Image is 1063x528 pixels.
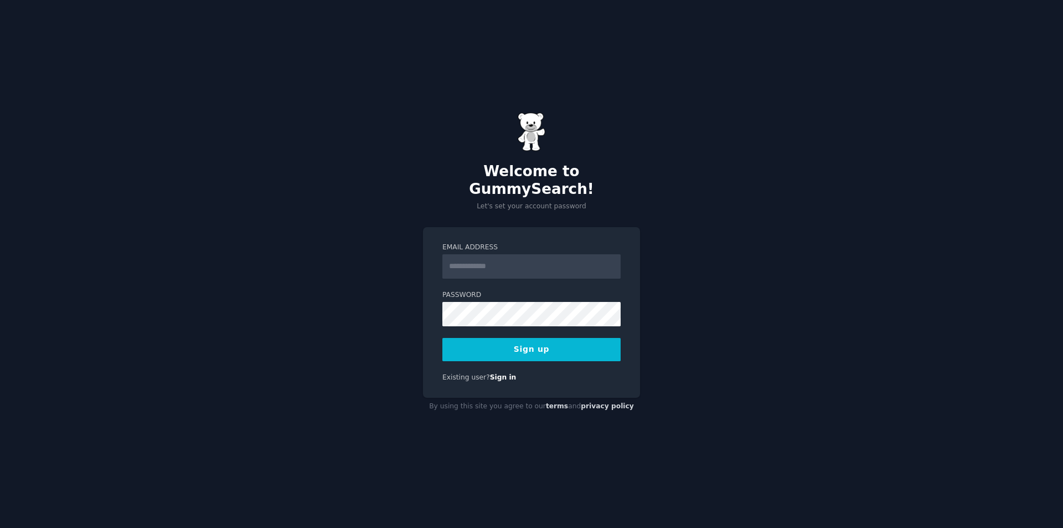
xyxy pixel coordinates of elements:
h2: Welcome to GummySearch! [423,163,640,198]
a: privacy policy [581,402,634,410]
p: Let's set your account password [423,202,640,212]
label: Email Address [442,243,621,253]
button: Sign up [442,338,621,361]
div: By using this site you agree to our and [423,398,640,416]
label: Password [442,290,621,300]
a: terms [546,402,568,410]
a: Sign in [490,373,517,381]
span: Existing user? [442,373,490,381]
img: Gummy Bear [518,112,545,151]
